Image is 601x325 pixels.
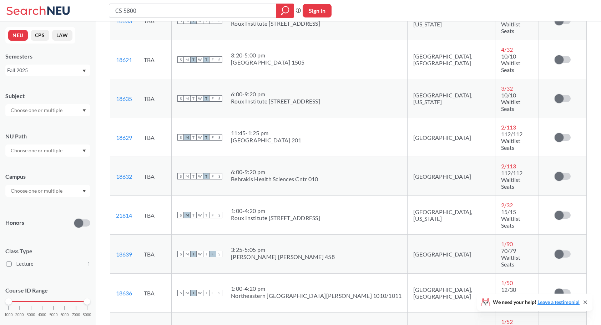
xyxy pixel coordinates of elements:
span: F [209,173,216,179]
span: T [203,173,209,179]
div: 11:45 - 1:25 pm [231,130,301,137]
span: S [216,173,222,179]
td: TBA [138,196,172,235]
span: T [190,134,197,141]
span: S [216,134,222,141]
div: 1:00 - 4:20 pm [231,207,320,214]
span: W [197,134,203,141]
span: 15/15 Waitlist Seats [501,208,520,229]
span: S [216,56,222,63]
span: M [184,134,190,141]
td: TBA [138,40,172,79]
span: 1 / 50 [501,279,513,286]
span: 4000 [38,313,46,317]
a: 18636 [116,290,132,296]
span: 112/112 Waitlist Seats [501,169,522,190]
span: 12/30 Waitlist Seats [501,286,520,306]
button: CPS [31,30,49,41]
input: Choose one or multiple [7,106,67,115]
span: W [197,95,203,102]
p: Course ID Range [5,286,90,295]
button: LAW [52,30,72,41]
span: 10/10 Waitlist Seats [501,53,520,73]
span: 4 / 32 [501,46,513,53]
span: S [177,134,184,141]
td: [GEOGRAPHIC_DATA], [US_STATE] [408,196,495,235]
span: 6000 [60,313,69,317]
span: S [216,251,222,257]
span: T [203,134,209,141]
svg: Dropdown arrow [82,190,86,193]
span: M [184,173,190,179]
td: [GEOGRAPHIC_DATA], [GEOGRAPHIC_DATA] [408,40,495,79]
span: W [197,56,203,63]
span: T [190,95,197,102]
span: Class Type [5,247,90,255]
div: Roux Institute [STREET_ADDRESS] [231,214,320,222]
span: M [184,290,190,296]
span: 1 [87,260,90,268]
svg: magnifying glass [281,6,289,16]
span: W [197,290,203,296]
span: T [190,290,197,296]
a: 21814 [116,212,132,219]
label: Lecture [6,259,90,269]
a: 18632 [116,173,132,180]
span: W [197,251,203,257]
td: TBA [138,118,172,157]
span: T [190,212,197,218]
span: T [203,251,209,257]
div: 1:00 - 4:20 pm [231,285,401,292]
a: 18629 [116,134,132,141]
td: [GEOGRAPHIC_DATA], [GEOGRAPHIC_DATA] [408,274,495,313]
a: 18621 [116,56,132,63]
span: S [177,251,184,257]
span: T [203,212,209,218]
span: 70/79 Waitlist Seats [501,247,520,268]
span: S [177,290,184,296]
input: Class, professor, course number, "phrase" [115,5,271,17]
span: F [209,56,216,63]
span: W [197,173,203,179]
div: Behrakis Health Sciences Cntr 010 [231,176,318,183]
span: T [190,173,197,179]
td: [GEOGRAPHIC_DATA], [US_STATE] [408,79,495,118]
td: TBA [138,157,172,196]
div: magnifying glass [276,4,294,18]
span: F [209,290,216,296]
span: 7000 [72,313,80,317]
span: 1000 [4,313,13,317]
a: 18635 [116,95,132,102]
span: 8000 [83,313,91,317]
span: T [190,251,197,257]
div: Subject [5,92,90,100]
div: Dropdown arrow [5,144,90,157]
div: Dropdown arrow [5,185,90,197]
span: S [177,95,184,102]
div: Northeastern [GEOGRAPHIC_DATA][PERSON_NAME] 1010/1011 [231,292,401,299]
span: 15/15 Waitlist Seats [501,14,520,34]
input: Choose one or multiple [7,146,67,155]
span: F [209,212,216,218]
input: Choose one or multiple [7,187,67,195]
div: Dropdown arrow [5,104,90,116]
div: 3:20 - 5:00 pm [231,52,305,59]
span: T [203,95,209,102]
div: Roux Institute [STREET_ADDRESS] [231,20,320,27]
span: S [216,212,222,218]
span: F [209,251,216,257]
td: [GEOGRAPHIC_DATA] [408,118,495,157]
span: 3000 [27,313,35,317]
span: 1 / 90 [501,240,513,247]
span: S [216,290,222,296]
div: Campus [5,173,90,181]
span: We need your help! [493,300,580,305]
div: [GEOGRAPHIC_DATA] 201 [231,137,301,144]
span: S [216,95,222,102]
span: F [209,134,216,141]
td: [GEOGRAPHIC_DATA] [408,157,495,196]
span: 1 / 52 [501,318,513,325]
span: M [184,56,190,63]
span: 112/112 Waitlist Seats [501,131,522,151]
button: NEU [8,30,28,41]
